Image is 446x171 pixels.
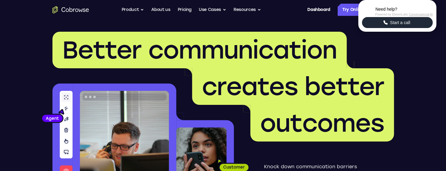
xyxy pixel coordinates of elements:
[62,35,337,65] span: Better communication
[52,6,89,13] a: Go to the home page
[337,4,394,16] a: Try Online Demo
[151,4,170,16] a: About us
[307,4,330,16] a: Dashboard
[199,4,226,16] button: Use Cases
[122,4,144,16] button: Product
[177,4,191,16] a: Pricing
[260,109,384,138] span: outcomes
[202,72,384,101] span: creates better
[234,4,261,16] button: Resources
